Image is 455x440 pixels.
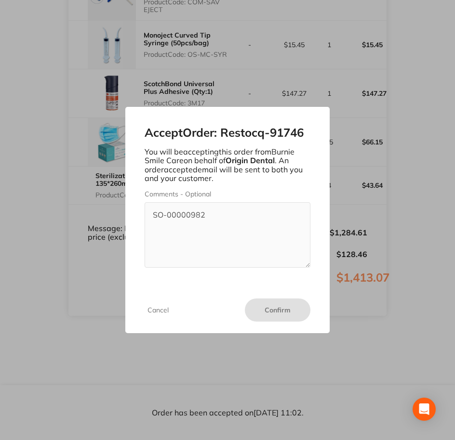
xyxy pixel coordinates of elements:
[145,126,311,140] h2: Accept Order: Restocq- 91746
[145,202,311,268] textarea: SO-00000982
[145,147,311,183] p: You will be accepting this order from Burnie Smile Care on behalf of . An order accepted email wi...
[413,398,436,421] div: Open Intercom Messenger
[245,298,310,322] button: Confirm
[145,306,172,314] button: Cancel
[145,190,311,198] label: Comments - Optional
[226,155,275,165] b: Origin Dental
